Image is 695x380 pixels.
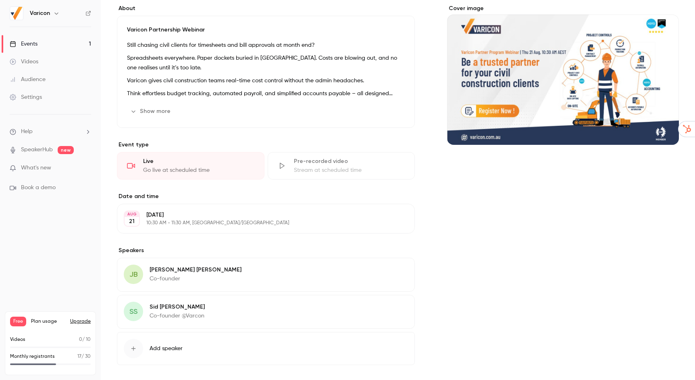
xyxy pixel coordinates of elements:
div: Settings [10,93,42,101]
span: Add speaker [150,345,183,353]
p: 21 [129,217,135,225]
span: new [58,146,74,154]
div: Go live at scheduled time [143,166,254,174]
li: help-dropdown-opener [10,127,91,136]
span: Free [10,317,26,326]
p: Varicon gives civil construction teams real-time cost control without the admin headaches. [127,76,405,86]
div: Stream at scheduled time [294,166,405,174]
a: SpeakerHub [21,146,53,154]
button: Show more [127,105,175,118]
p: Co-founder @Varcon [150,312,205,320]
iframe: Noticeable Trigger [81,165,91,172]
span: Help [21,127,33,136]
button: Add speaker [117,332,415,365]
p: Event type [117,141,415,149]
label: Cover image [447,4,679,13]
span: What's new [21,164,51,172]
span: 17 [77,354,81,359]
p: 10:30 AM - 11:30 AM, [GEOGRAPHIC_DATA]/[GEOGRAPHIC_DATA] [146,220,372,226]
p: [PERSON_NAME] [PERSON_NAME] [150,266,241,274]
label: Speakers [117,246,415,255]
p: Varicon Partnership Webinar [127,26,405,34]
div: JB[PERSON_NAME] [PERSON_NAME]Co-founder [117,258,415,292]
p: / 10 [79,336,91,343]
div: LiveGo live at scheduled time [117,152,264,180]
div: Pre-recorded videoStream at scheduled time [268,152,415,180]
span: 0 [79,337,82,342]
p: Sid [PERSON_NAME] [150,303,205,311]
label: About [117,4,415,13]
div: SSSid [PERSON_NAME]Co-founder @Varcon [117,295,415,329]
p: / 30 [77,353,91,360]
img: Varicon [10,7,23,20]
div: Videos [10,58,38,66]
p: Monthly registrants [10,353,55,360]
div: AUG [125,211,139,217]
span: JB [129,269,138,280]
span: Plan usage [31,318,65,325]
label: Date and time [117,192,415,200]
span: SS [129,306,137,317]
div: Pre-recorded video [294,157,405,165]
p: Still chasing civil clients for timesheets and bill approvals at month end? [127,40,405,50]
p: Videos [10,336,25,343]
button: Upgrade [70,318,91,325]
p: [DATE] [146,211,372,219]
p: Think effortless budget tracking, automated payroll, and simplified accounts payable – all design... [127,89,405,98]
h6: Varicon [30,9,50,17]
p: Spreadsheets everywhere. Paper dockets buried in [GEOGRAPHIC_DATA]. Costs are blowing out, and no... [127,53,405,73]
p: Co-founder [150,275,241,283]
div: Audience [10,75,46,84]
div: Live [143,157,254,165]
span: Book a demo [21,184,56,192]
div: Events [10,40,37,48]
section: Cover image [447,4,679,145]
